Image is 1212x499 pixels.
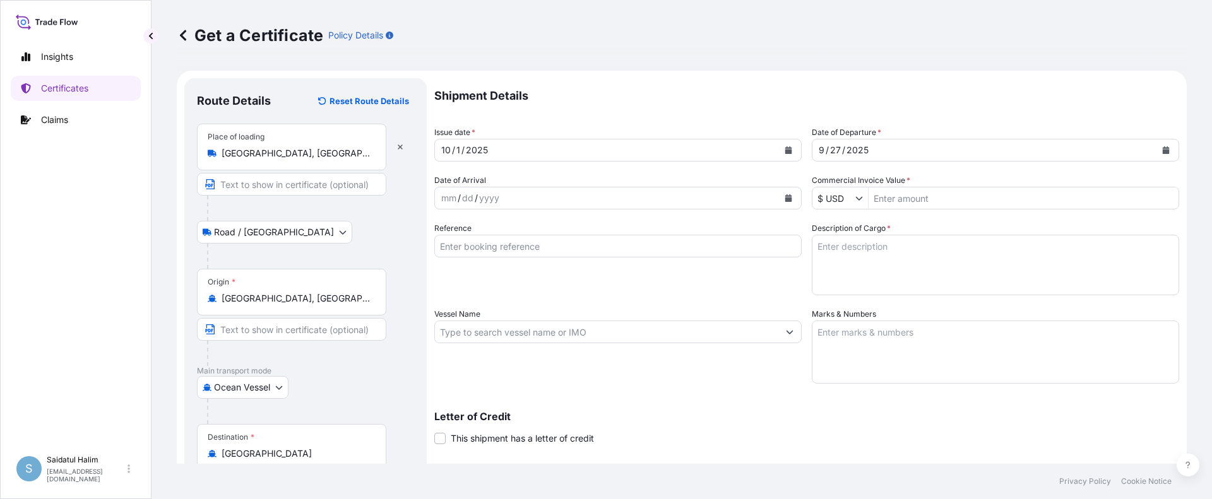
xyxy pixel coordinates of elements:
input: Place of loading [222,147,371,160]
p: Reset Route Details [330,95,409,107]
span: Date of Arrival [434,174,486,187]
div: day, [829,143,842,158]
a: Insights [11,44,141,69]
p: Shipment Details [434,78,1179,114]
button: Calendar [778,188,799,208]
p: Policy Details [328,29,383,42]
input: Destination [222,447,371,460]
input: Enter booking reference [434,235,802,257]
label: Marks & Numbers [812,308,876,320]
p: Claims [41,114,68,126]
div: day, [461,191,475,206]
div: Destination [208,432,254,442]
div: month, [817,143,826,158]
div: / [475,191,478,206]
div: year, [845,143,870,158]
span: S [25,462,33,475]
p: Get a Certificate [177,25,323,45]
span: Road / [GEOGRAPHIC_DATA] [214,226,334,238]
div: / [826,143,829,158]
input: Commercial Invoice Value [812,187,855,209]
button: Select transport [197,376,288,399]
div: / [842,143,845,158]
input: Type to search vessel name or IMO [435,320,778,343]
input: Text to appear on certificate [197,318,386,341]
div: Origin [208,277,235,287]
a: Claims [11,107,141,132]
div: year, [465,143,489,158]
button: Show suggestions [778,320,801,343]
span: Ocean Vessel [214,381,270,394]
label: Description of Cargo [812,222,891,235]
input: Text to appear on certificate [197,173,386,196]
div: month, [440,143,452,158]
input: Enter amount [869,187,1179,209]
p: Saidatul Halim [47,455,125,465]
div: / [452,143,455,158]
button: Calendar [1156,140,1176,160]
p: Letter of Credit [434,411,1179,421]
div: / [458,191,461,206]
span: Issue date [434,126,475,139]
p: Main transport mode [197,366,414,376]
span: Date of Departure [812,126,881,139]
div: / [461,143,465,158]
span: This shipment has a letter of credit [451,432,594,445]
button: Select transport [197,221,352,244]
div: Place of loading [208,132,264,142]
label: Vessel Name [434,308,480,320]
div: year, [478,191,501,206]
a: Cookie Notice [1121,476,1172,486]
p: Route Details [197,93,271,109]
a: Privacy Policy [1059,476,1111,486]
button: Reset Route Details [312,91,414,111]
input: Origin [222,292,371,305]
div: month, [440,191,458,206]
a: Certificates [11,76,141,101]
p: [EMAIL_ADDRESS][DOMAIN_NAME] [47,467,125,483]
p: Insights [41,50,73,63]
label: Commercial Invoice Value [812,174,910,187]
p: Certificates [41,82,88,95]
label: Reference [434,222,472,235]
div: day, [455,143,461,158]
button: Calendar [778,140,799,160]
button: Show suggestions [855,192,868,204]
